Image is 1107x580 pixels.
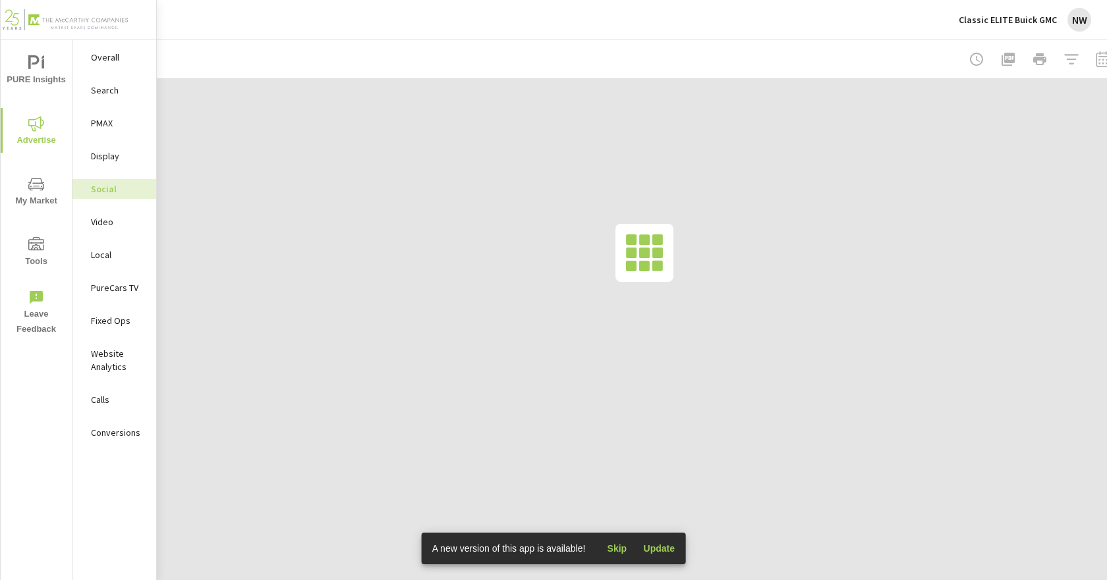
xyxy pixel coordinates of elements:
[91,314,146,327] p: Fixed Ops
[72,278,156,298] div: PureCars TV
[91,426,146,439] p: Conversions
[91,51,146,64] p: Overall
[91,347,146,373] p: Website Analytics
[601,542,633,554] span: Skip
[91,149,146,163] p: Display
[91,117,146,130] p: PMAX
[432,543,586,554] span: A new version of this app is available!
[1,40,72,342] div: nav menu
[959,14,1057,26] p: Classic ELITE Buick GMC
[5,237,68,269] span: Tools
[638,538,680,559] button: Update
[91,393,146,406] p: Calls
[91,215,146,228] p: Video
[72,146,156,166] div: Display
[5,55,68,88] span: PURE Insights
[1067,8,1091,32] div: NW
[5,116,68,148] span: Advertise
[72,390,156,409] div: Calls
[5,176,68,209] span: My Market
[72,344,156,377] div: Website Analytics
[72,113,156,133] div: PMAX
[5,290,68,337] span: Leave Feedback
[72,311,156,330] div: Fixed Ops
[72,179,156,199] div: Social
[72,423,156,442] div: Conversions
[72,80,156,100] div: Search
[596,538,638,559] button: Skip
[91,281,146,294] p: PureCars TV
[91,248,146,261] p: Local
[91,182,146,196] p: Social
[72,47,156,67] div: Overall
[643,542,675,554] span: Update
[72,245,156,265] div: Local
[72,212,156,232] div: Video
[91,84,146,97] p: Search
